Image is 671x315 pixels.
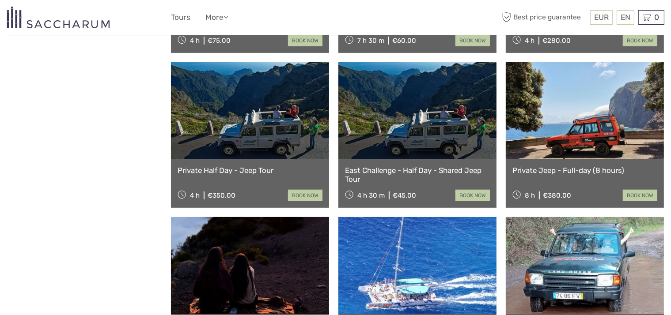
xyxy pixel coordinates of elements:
[617,10,634,25] div: EN
[345,166,490,184] a: East Challenge - Half Day - Shared Jeep Tour
[500,10,588,25] span: Best price guarantee
[178,166,322,175] a: Private Half Day - Jeep Tour
[543,191,571,199] div: €380.00
[542,37,571,45] div: €280.00
[357,37,384,45] span: 7 h 30 m
[171,11,190,24] a: Tours
[190,37,200,45] span: 4 h
[512,166,657,175] a: Private Jeep - Full-day (8 hours)
[525,37,535,45] span: 4 h
[525,191,535,199] span: 8 h
[205,11,228,24] a: More
[7,7,110,28] img: 3281-7c2c6769-d4eb-44b0-bed6-48b5ed3f104e_logo_small.png
[393,191,416,199] div: €45.00
[455,35,490,46] a: book now
[594,13,609,22] span: EUR
[357,191,385,199] span: 4 h 30 m
[623,35,657,46] a: book now
[288,190,322,201] a: book now
[208,191,235,199] div: €350.00
[288,35,322,46] a: book now
[190,191,200,199] span: 4 h
[392,37,416,45] div: €60.00
[455,190,490,201] a: book now
[653,13,660,22] span: 0
[623,190,657,201] a: book now
[208,37,231,45] div: €75.00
